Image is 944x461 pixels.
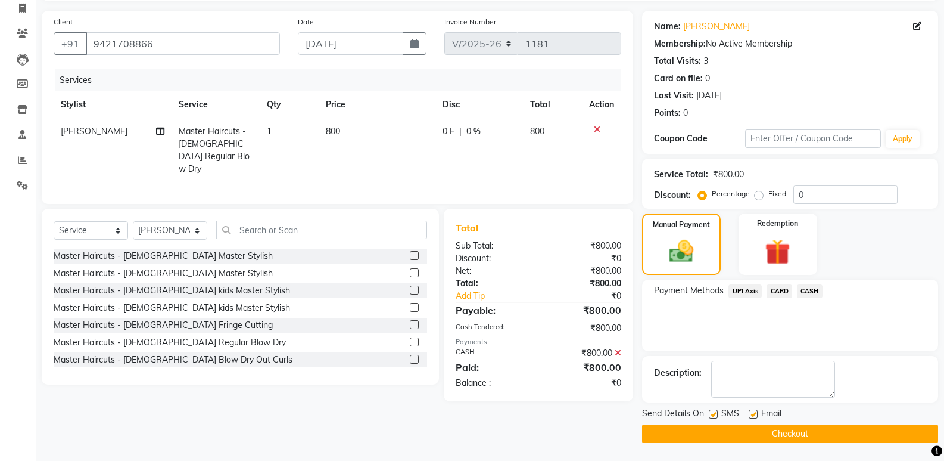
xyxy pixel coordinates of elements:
[654,38,706,50] div: Membership:
[538,360,630,375] div: ₹800.00
[757,236,798,268] img: _gift.svg
[456,337,621,347] div: Payments
[654,89,694,102] div: Last Visit:
[538,265,630,277] div: ₹800.00
[459,125,462,138] span: |
[654,284,724,297] span: Payment Methods
[443,125,454,138] span: 0 F
[538,347,630,360] div: ₹800.00
[54,91,172,118] th: Stylist
[654,55,701,67] div: Total Visits:
[447,277,538,290] div: Total:
[447,290,554,302] a: Add Tip
[886,130,920,148] button: Apply
[319,91,435,118] th: Price
[721,407,739,422] span: SMS
[538,252,630,265] div: ₹0
[54,267,273,280] div: Master Haircuts - [DEMOGRAPHIC_DATA] Master Stylish
[705,72,710,85] div: 0
[54,17,73,27] label: Client
[654,132,744,145] div: Coupon Code
[523,91,582,118] th: Total
[761,407,781,422] span: Email
[683,20,750,33] a: [PERSON_NAME]
[61,126,127,137] span: [PERSON_NAME]
[466,125,481,138] span: 0 %
[654,38,926,50] div: No Active Membership
[538,240,630,252] div: ₹800.00
[456,222,483,234] span: Total
[642,425,938,443] button: Checkout
[703,55,708,67] div: 3
[54,354,292,366] div: Master Haircuts - [DEMOGRAPHIC_DATA] Blow Dry Out Curls
[54,250,273,262] div: Master Haircuts - [DEMOGRAPHIC_DATA] Master Stylish
[447,347,538,360] div: CASH
[654,72,703,85] div: Card on file:
[653,219,710,230] label: Manual Payment
[757,218,798,229] label: Redemption
[713,168,744,181] div: ₹800.00
[435,91,524,118] th: Disc
[447,240,538,252] div: Sub Total:
[654,107,681,119] div: Points:
[55,69,630,91] div: Services
[172,91,260,118] th: Service
[538,277,630,290] div: ₹800.00
[216,221,427,239] input: Search or Scan
[86,32,280,55] input: Search by Name/Mobile/Email/Code
[298,17,314,27] label: Date
[654,367,702,379] div: Description:
[54,284,290,297] div: Master Haircuts - [DEMOGRAPHIC_DATA] kids Master Stylish
[728,284,762,298] span: UPI Axis
[530,126,544,137] span: 800
[696,89,722,102] div: [DATE]
[538,303,630,317] div: ₹800.00
[54,302,290,314] div: Master Haircuts - [DEMOGRAPHIC_DATA] kids Master Stylish
[447,322,538,335] div: Cash Tendered:
[447,252,538,265] div: Discount:
[447,265,538,277] div: Net:
[326,126,340,137] span: 800
[447,377,538,389] div: Balance :
[767,284,792,298] span: CARD
[642,407,704,422] span: Send Details On
[768,188,786,199] label: Fixed
[54,319,273,332] div: Master Haircuts - [DEMOGRAPHIC_DATA] Fringe Cutting
[538,377,630,389] div: ₹0
[447,303,538,317] div: Payable:
[260,91,319,118] th: Qty
[654,168,708,181] div: Service Total:
[712,188,750,199] label: Percentage
[582,91,621,118] th: Action
[654,20,681,33] div: Name:
[654,189,691,202] div: Discount:
[797,284,823,298] span: CASH
[54,32,87,55] button: +91
[447,360,538,375] div: Paid:
[267,126,272,137] span: 1
[662,237,701,265] img: _cash.svg
[54,336,286,349] div: Master Haircuts - [DEMOGRAPHIC_DATA] Regular Blow Dry
[683,107,688,119] div: 0
[745,129,881,148] input: Enter Offer / Coupon Code
[444,17,496,27] label: Invoice Number
[179,126,250,174] span: Master Haircuts - [DEMOGRAPHIC_DATA] Regular Blow Dry
[554,290,630,302] div: ₹0
[538,322,630,335] div: ₹800.00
